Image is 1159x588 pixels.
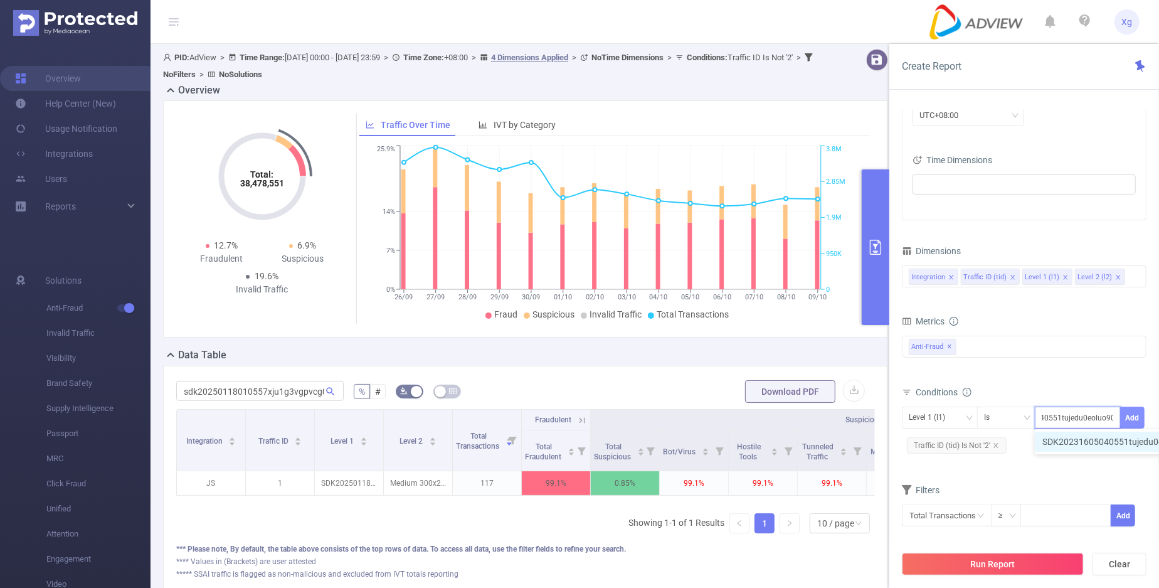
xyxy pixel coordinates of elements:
[15,116,117,141] a: Usage Notification
[216,53,228,62] span: >
[738,442,761,461] span: Hostile Tools
[771,446,778,450] i: icon: caret-up
[315,471,383,495] p: SDK20250118010557xju1g3vgpvcg0ci
[46,471,151,496] span: Click Fraud
[808,293,827,301] tspan: 09/10
[400,437,425,446] span: Level 2
[383,208,395,216] tspan: 14%
[494,309,517,319] span: Fraud
[46,547,151,572] span: Engagement
[251,169,274,179] tspan: Total:
[793,53,805,62] span: >
[950,317,958,326] i: icon: info-circle
[240,53,285,62] b: Time Range:
[591,53,664,62] b: No Time Dimensions
[1025,269,1059,286] div: Level 1 (l1)
[458,293,477,301] tspan: 28/09
[1010,274,1016,282] i: icon: close
[736,520,743,527] i: icon: left
[687,53,728,62] b: Conditions :
[594,442,633,461] span: Total Suspicious
[568,446,574,450] i: icon: caret-up
[229,436,236,439] i: icon: caret-up
[817,514,854,533] div: 10 / page
[771,446,778,454] div: Sort
[729,471,797,495] p: 99.1%
[663,447,697,456] span: Bot/Virus
[776,293,795,301] tspan: 08/10
[568,53,580,62] span: >
[867,471,935,495] p: 0.85%
[855,520,862,528] i: icon: down
[360,436,367,439] i: icon: caret-up
[377,146,395,154] tspan: 25.9%
[993,442,999,449] i: icon: close
[948,339,953,355] span: ✕
[573,430,590,471] i: Filter menu
[295,436,302,439] i: icon: caret-up
[590,309,642,319] span: Invalid Traffic
[522,471,590,495] p: 99.1%
[840,446,847,454] div: Sort
[984,407,998,428] div: Is
[386,247,395,255] tspan: 7%
[522,293,540,301] tspan: 30/09
[1111,505,1135,527] button: Add
[403,53,444,62] b: Time Zone:
[845,415,882,424] span: Suspicious
[916,387,971,397] span: Conditions
[713,293,731,301] tspan: 06/10
[177,471,245,495] p: JS
[1009,512,1017,521] i: icon: down
[786,520,793,527] i: icon: right
[568,451,574,454] i: icon: caret-down
[913,155,992,165] span: Time Dimensions
[771,451,778,454] i: icon: caret-down
[46,446,151,471] span: MRC
[780,430,797,471] i: Filter menu
[262,252,343,265] div: Suspicious
[754,513,775,533] li: 1
[15,66,81,91] a: Overview
[1122,9,1133,35] span: Xg
[919,105,967,126] div: UTC+08:00
[15,166,67,191] a: Users
[45,268,82,293] span: Solutions
[826,146,842,154] tspan: 3.8M
[360,441,367,444] i: icon: caret-down
[840,446,847,450] i: icon: caret-up
[907,437,1007,454] span: Traffic ID (tid) Is Not '2'
[174,53,189,62] b: PID:
[178,348,226,363] h2: Data Table
[1012,112,1019,120] i: icon: down
[255,271,278,281] span: 19.6%
[642,430,659,471] i: Filter menu
[258,437,290,446] span: Traffic ID
[525,442,563,461] span: Total Fraudulent
[1024,414,1031,423] i: icon: down
[176,569,875,580] div: ***** SSAI traffic is flagged as non-malicious and excluded from IVT totals reporting
[46,346,151,371] span: Visibility
[294,436,302,443] div: Sort
[490,293,508,301] tspan: 29/09
[394,293,413,301] tspan: 26/09
[849,430,866,471] i: Filter menu
[331,437,356,446] span: Level 1
[46,396,151,421] span: Supply Intelligence
[504,410,521,471] i: Filter menu
[494,120,556,130] span: IVT by Category
[664,53,675,62] span: >
[46,521,151,547] span: Attention
[163,53,174,61] i: icon: user
[826,214,842,222] tspan: 1.9M
[13,10,137,36] img: Protected Media
[453,471,521,495] p: 117
[902,485,939,495] span: Filters
[196,70,208,79] span: >
[798,471,866,495] p: 99.1%
[386,286,395,294] tspan: 0%
[998,505,1012,526] div: ≥
[163,53,816,79] span: AdView [DATE] 00:00 - [DATE] 23:59 +08:00
[219,70,262,79] b: No Solutions
[429,436,437,443] div: Sort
